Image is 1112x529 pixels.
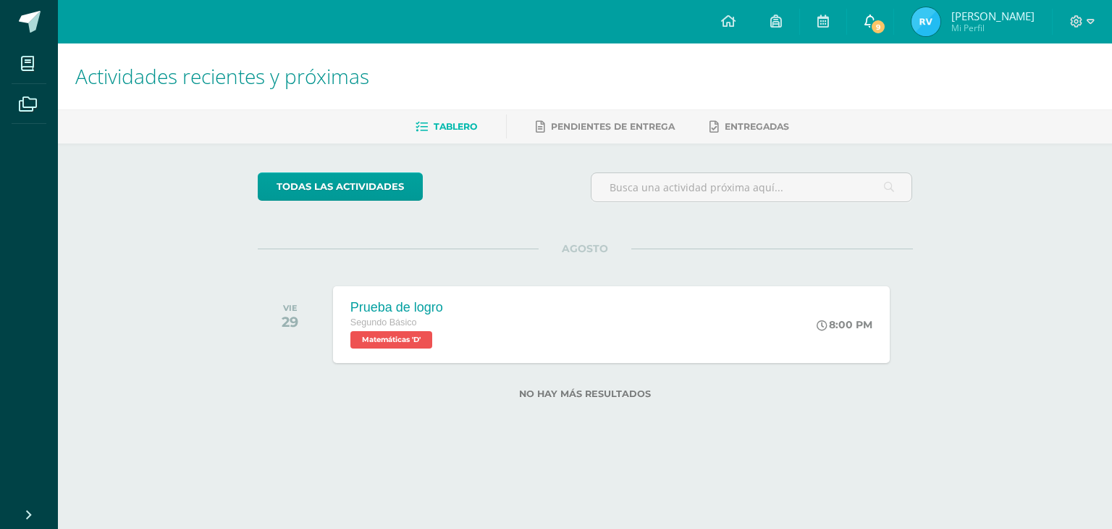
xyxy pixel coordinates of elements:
div: Prueba de logro [350,300,443,315]
span: Segundo Básico [350,317,417,328]
span: Actividades recientes y próximas [75,62,369,90]
span: [PERSON_NAME] [951,9,1035,23]
img: 5836ed6db2e129ca99ce9567a49f2787.png [911,7,940,36]
div: VIE [282,303,298,313]
a: Tablero [416,115,477,138]
span: Matemáticas 'D' [350,331,432,349]
a: Entregadas [709,115,789,138]
div: 8:00 PM [817,318,872,331]
span: Entregadas [725,121,789,132]
div: 29 [282,313,298,330]
span: Tablero [434,121,477,132]
a: todas las Actividades [258,172,423,201]
span: Pendientes de entrega [551,121,675,132]
span: AGOSTO [539,242,631,255]
span: Mi Perfil [951,22,1035,34]
label: No hay más resultados [258,388,913,399]
input: Busca una actividad próxima aquí... [591,173,912,201]
a: Pendientes de entrega [536,115,675,138]
span: 9 [870,19,886,35]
